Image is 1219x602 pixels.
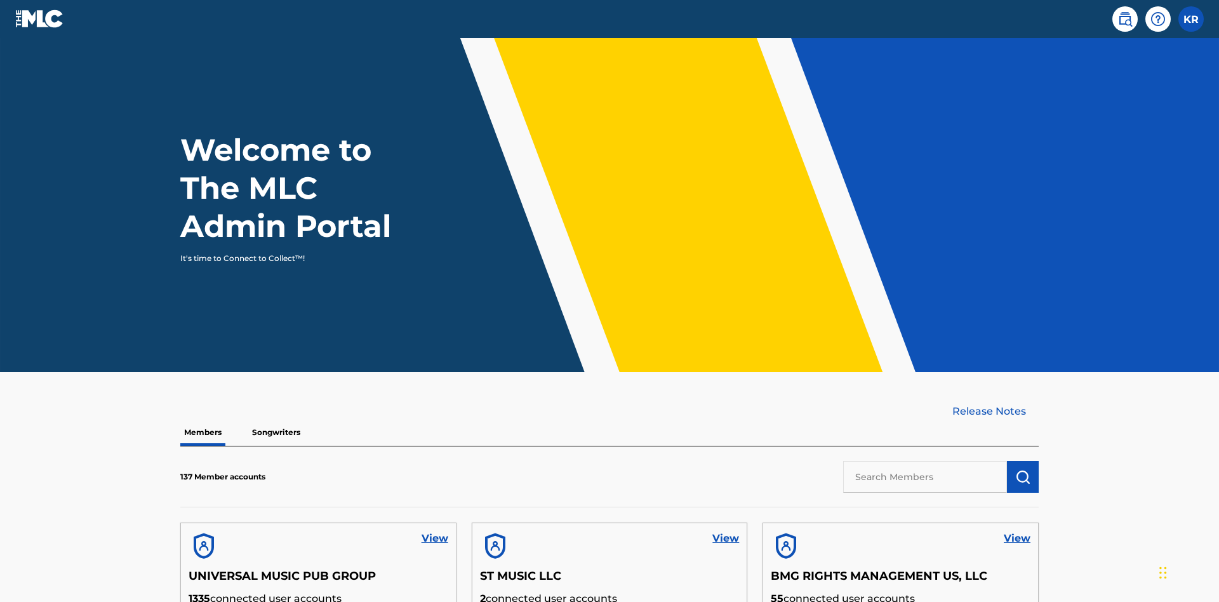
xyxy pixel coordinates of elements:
img: MLC Logo [15,10,64,28]
a: View [1004,531,1030,546]
img: account [480,531,510,561]
div: User Menu [1178,6,1204,32]
iframe: Chat Widget [1156,541,1219,602]
div: Help [1145,6,1171,32]
p: Members [180,419,225,446]
a: Public Search [1112,6,1138,32]
h1: Welcome to The MLC Admin Portal [180,131,418,245]
h5: BMG RIGHTS MANAGEMENT US, LLC [771,569,1030,591]
a: View [422,531,448,546]
img: account [771,531,801,561]
p: 137 Member accounts [180,471,265,483]
div: Drag [1159,554,1167,592]
input: Search Members [843,461,1007,493]
a: Release Notes [952,404,1039,419]
img: account [189,531,219,561]
h5: ST MUSIC LLC [480,569,740,591]
p: Songwriters [248,419,304,446]
a: View [712,531,739,546]
img: search [1117,11,1133,27]
img: help [1150,11,1166,27]
img: Search Works [1015,469,1030,485]
p: It's time to Connect to Collect™! [180,253,401,264]
h5: UNIVERSAL MUSIC PUB GROUP [189,569,448,591]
